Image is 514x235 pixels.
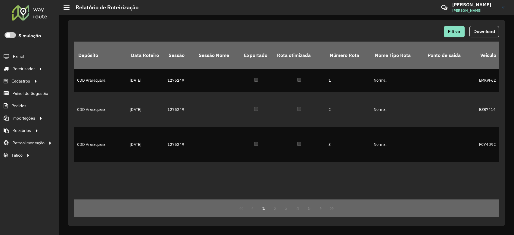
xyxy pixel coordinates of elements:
[473,29,495,34] span: Download
[258,202,269,214] button: 1
[326,42,371,69] th: Número Rota
[292,202,304,214] button: 4
[11,78,30,84] span: Cadastros
[423,42,476,69] th: Ponto de saída
[13,53,24,60] span: Painel
[469,26,499,37] button: Download
[164,92,195,127] td: 1275249
[444,26,465,37] button: Filtrar
[452,2,497,8] h3: [PERSON_NAME]
[476,69,506,92] td: EMK9F62
[281,202,292,214] button: 3
[448,29,461,34] span: Filtrar
[127,92,164,127] td: [DATE]
[12,140,45,146] span: Retroalimentação
[127,127,164,162] td: [DATE]
[12,90,48,97] span: Painel de Sugestão
[304,202,315,214] button: 5
[371,69,423,92] td: Normal
[371,127,423,162] td: Normal
[476,92,506,127] td: BZB7414
[326,127,371,162] td: 3
[127,69,164,92] td: [DATE]
[438,1,451,14] a: Contato Rápido
[12,66,35,72] span: Roteirizador
[74,127,127,162] td: CDD Araraquara
[164,69,195,92] td: 1275249
[315,202,326,214] button: Next Page
[11,103,26,109] span: Pedidos
[326,92,371,127] td: 2
[452,8,497,13] span: [PERSON_NAME]
[74,69,127,92] td: CDD Araraquara
[326,69,371,92] td: 1
[476,42,506,69] th: Veículo
[273,42,326,69] th: Rota otimizada
[74,42,127,69] th: Depósito
[70,4,139,11] h2: Relatório de Roteirização
[371,92,423,127] td: Normal
[18,32,41,39] label: Simulação
[74,92,127,127] td: CDD Araraquara
[326,202,338,214] button: Last Page
[12,115,35,121] span: Importações
[240,42,273,69] th: Exportado
[12,127,31,134] span: Relatórios
[127,42,164,69] th: Data Roteiro
[195,42,240,69] th: Sessão Nome
[269,202,281,214] button: 2
[476,127,506,162] td: FCY4D92
[11,152,23,158] span: Tático
[164,127,195,162] td: 1275249
[164,42,195,69] th: Sessão
[371,42,423,69] th: Nome Tipo Rota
